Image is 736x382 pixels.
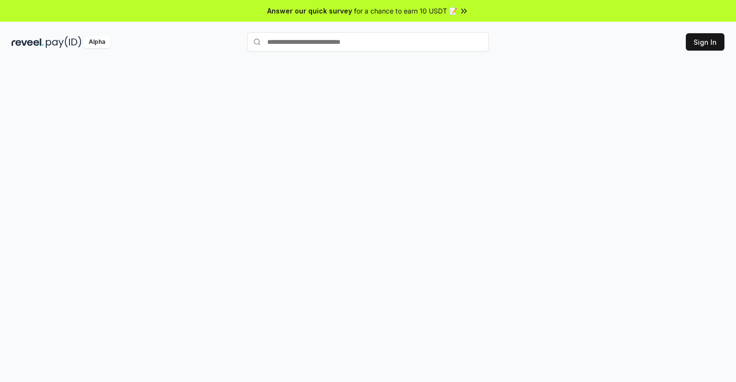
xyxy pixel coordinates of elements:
[354,6,457,16] span: for a chance to earn 10 USDT 📝
[12,36,44,48] img: reveel_dark
[267,6,352,16] span: Answer our quick survey
[46,36,82,48] img: pay_id
[83,36,110,48] div: Alpha
[686,33,724,51] button: Sign In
